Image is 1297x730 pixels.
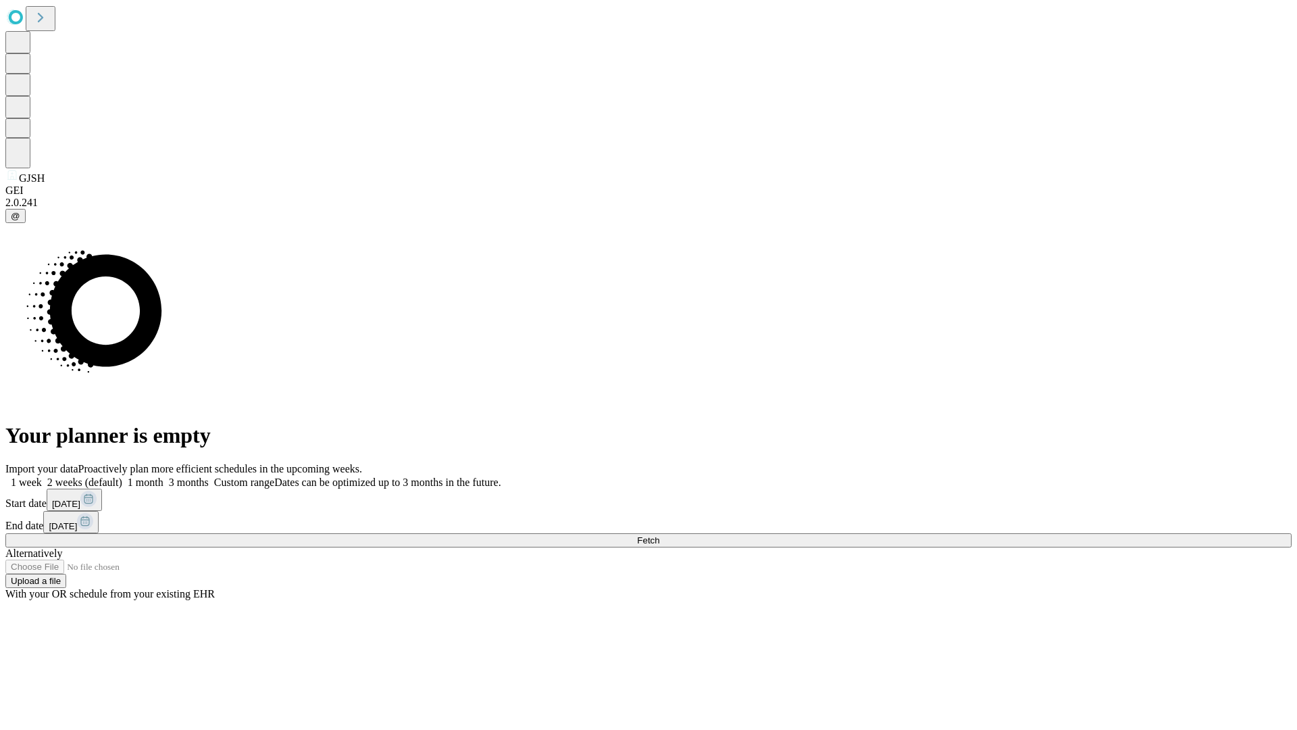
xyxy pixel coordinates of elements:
span: Custom range [214,477,274,488]
button: [DATE] [47,489,102,511]
span: [DATE] [52,499,80,509]
button: [DATE] [43,511,99,533]
span: 1 month [128,477,163,488]
div: 2.0.241 [5,197,1292,209]
div: GEI [5,185,1292,197]
button: @ [5,209,26,223]
span: GJSH [19,172,45,184]
span: 1 week [11,477,42,488]
span: [DATE] [49,521,77,531]
button: Upload a file [5,574,66,588]
span: Dates can be optimized up to 3 months in the future. [274,477,501,488]
h1: Your planner is empty [5,423,1292,448]
span: Import your data [5,463,78,474]
div: Start date [5,489,1292,511]
span: Proactively plan more efficient schedules in the upcoming weeks. [78,463,362,474]
span: Alternatively [5,547,62,559]
span: Fetch [637,535,659,545]
span: With your OR schedule from your existing EHR [5,588,215,600]
span: @ [11,211,20,221]
button: Fetch [5,533,1292,547]
div: End date [5,511,1292,533]
span: 2 weeks (default) [47,477,122,488]
span: 3 months [169,477,209,488]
